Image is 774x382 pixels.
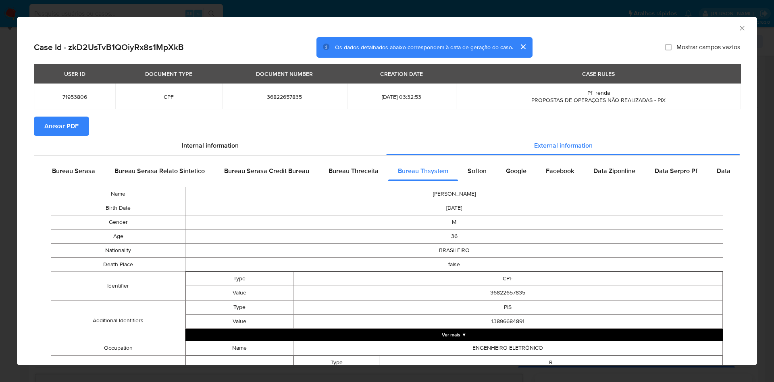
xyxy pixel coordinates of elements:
span: Os dados detalhados abaixo correspondem à data de geração do caso. [335,43,513,51]
span: Pf_renda [587,89,610,97]
td: Occupation [51,341,185,355]
div: CASE RULES [577,67,620,81]
td: [PERSON_NAME] [185,187,723,201]
div: Detailed info [34,136,740,155]
div: CREATION DATE [375,67,428,81]
span: Facebook [546,166,574,175]
span: Data Serpro Pj [717,166,759,175]
span: Bureau Serasa [52,166,95,175]
td: PIS [293,300,722,314]
td: Additional Identifiers [51,300,185,341]
td: Name [51,187,185,201]
button: cerrar [513,37,533,56]
div: Detailed external info [42,161,732,181]
span: PROPOSTAS DE OPERAÇOES NÃO REALIZADAS - PIX [531,96,666,104]
span: 36822657835 [232,93,337,100]
button: Fechar a janela [738,24,745,31]
span: CPF [125,93,212,100]
td: Type [186,300,293,314]
td: ENGENHEIRO ELETRÔNICO [293,341,722,355]
span: Internal information [182,141,239,150]
div: USER ID [59,67,90,81]
td: Nationality [51,243,185,257]
td: Type [186,271,293,286]
span: Bureau Serasa Relato Sintetico [114,166,205,175]
td: [DATE] [185,201,723,215]
span: Anexar PDF [44,117,79,135]
span: Mostrar campos vazios [676,43,740,51]
span: Softon [468,166,487,175]
td: 13896684891 [293,314,722,328]
span: Bureau Thsystem [398,166,448,175]
span: 71953806 [44,93,106,100]
span: Data Serpro Pf [655,166,697,175]
td: 36 [185,229,723,243]
span: Data Ziponline [593,166,635,175]
td: Type [293,355,379,369]
td: false [185,257,723,271]
div: DOCUMENT NUMBER [251,67,318,81]
td: CPF [293,271,722,286]
td: Age [51,229,185,243]
button: Anexar PDF [34,117,89,136]
button: Expand array [185,329,723,341]
td: BRASILEIRO [185,243,723,257]
td: 36822657835 [293,286,722,300]
span: External information [534,141,593,150]
div: closure-recommendation-modal [17,17,757,365]
td: Name [186,341,293,355]
span: Bureau Threceita [329,166,379,175]
td: M [185,215,723,229]
td: Death Place [51,257,185,271]
td: Value [186,314,293,328]
td: Identifier [51,271,185,300]
span: [DATE] 03:32:53 [357,93,447,100]
input: Mostrar campos vazios [665,44,672,50]
span: Bureau Serasa Credit Bureau [224,166,309,175]
td: R [379,355,722,369]
div: DOCUMENT TYPE [140,67,197,81]
td: Gender [51,215,185,229]
td: Value [186,286,293,300]
td: Birth Date [51,201,185,215]
h2: Case Id - zkD2UsTvB1QOiyRx8s1MpXkB [34,42,184,52]
span: Google [506,166,526,175]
